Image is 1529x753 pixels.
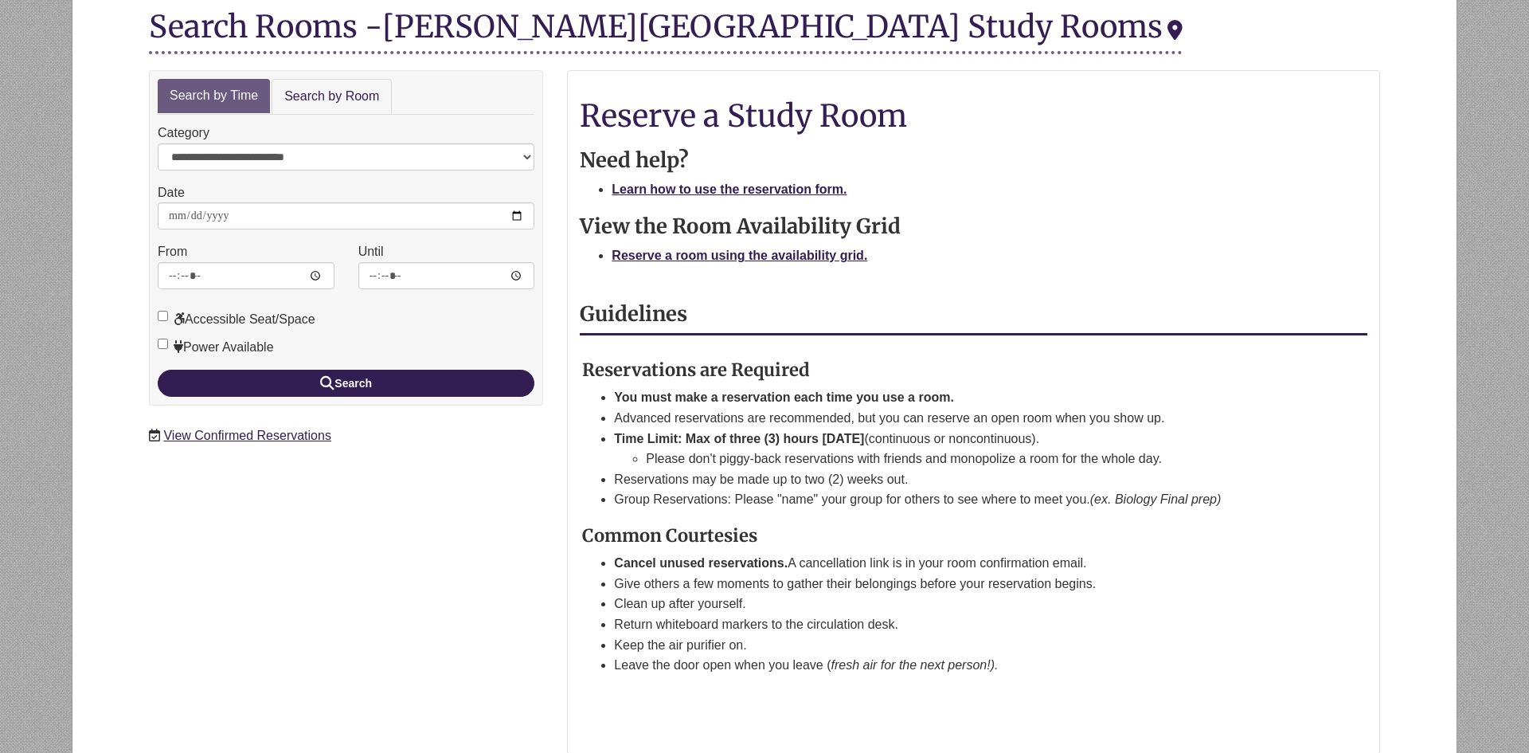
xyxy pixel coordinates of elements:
em: fresh air for the next person!). [831,658,999,672]
strong: Time Limit: Max of three (3) hours [DATE] [614,432,864,445]
h1: Reserve a Study Room [580,99,1367,132]
a: Search by Time [158,79,270,113]
a: Reserve a room using the availability grid. [612,249,867,262]
button: Search [158,370,534,397]
label: Power Available [158,337,274,358]
strong: You must make a reservation each time you use a room. [614,390,954,404]
li: (continuous or noncontinuous). [614,429,1329,469]
li: Clean up after yourself. [614,594,1329,614]
li: Reservations may be made up to two (2) weeks out. [614,469,1329,490]
input: Power Available [158,339,168,349]
strong: Cancel unused reservations. [614,556,788,570]
strong: View the Room Availability Grid [580,214,901,239]
label: From [158,241,187,262]
li: A cancellation link is in your room confirmation email. [614,553,1329,574]
label: Accessible Seat/Space [158,309,315,330]
li: Return whiteboard markers to the circulation desk. [614,614,1329,635]
li: Leave the door open when you leave ( [614,655,1329,676]
em: (ex. Biology Final prep) [1090,492,1222,506]
a: View Confirmed Reservations [163,429,330,442]
div: [PERSON_NAME][GEOGRAPHIC_DATA] Study Rooms [382,7,1183,45]
li: Keep the air purifier on. [614,635,1329,656]
strong: Guidelines [580,301,687,327]
div: Search Rooms - [149,10,1183,54]
li: Group Reservations: Please "name" your group for others to see where to meet you. [614,489,1329,510]
strong: Reservations are Required [582,359,810,381]
a: Search by Room [272,79,392,115]
label: Until [358,241,384,262]
li: Please don't piggy-back reservations with friends and monopolize a room for the whole day. [646,449,1329,469]
li: Give others a few moments to gather their belongings before your reservation begins. [614,574,1329,594]
li: Advanced reservations are recommended, but you can reserve an open room when you show up. [614,408,1329,429]
strong: Common Courtesies [582,524,757,547]
input: Accessible Seat/Space [158,311,168,321]
label: Date [158,182,185,203]
label: Category [158,123,209,143]
a: Learn how to use the reservation form. [612,182,847,196]
strong: Need help? [580,147,689,173]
